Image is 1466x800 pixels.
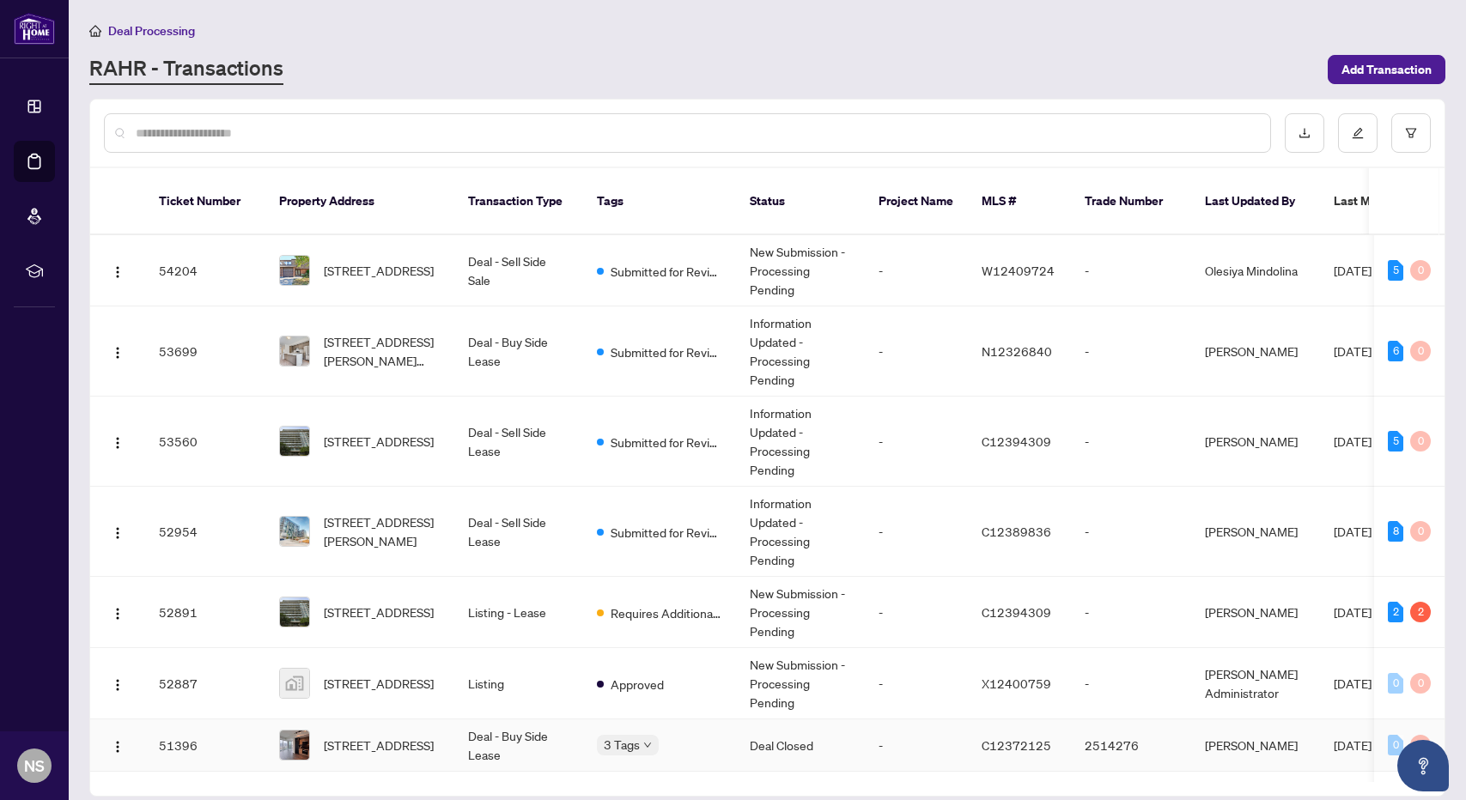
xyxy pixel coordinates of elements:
span: [STREET_ADDRESS] [324,261,434,280]
td: [PERSON_NAME] [1191,487,1320,577]
img: Logo [111,526,125,540]
div: 0 [1410,521,1431,542]
span: 3 Tags [604,735,640,755]
img: thumbnail-img [280,256,309,285]
span: Submitted for Review [611,433,722,452]
button: Logo [104,257,131,284]
td: - [865,648,968,719]
div: 2 [1388,602,1403,622]
td: Listing - Lease [454,577,583,648]
span: [STREET_ADDRESS] [324,736,434,755]
span: Submitted for Review [611,342,722,361]
img: thumbnail-img [280,730,309,760]
span: N12326840 [982,343,1052,359]
span: [DATE] [1334,343,1372,359]
div: 6 [1388,341,1403,361]
div: 2 [1410,602,1431,622]
th: Property Address [265,168,454,235]
span: edit [1352,127,1364,139]
span: [STREET_ADDRESS] [324,603,434,621]
th: Project Name [865,168,968,235]
button: Add Transaction [1328,55,1445,84]
td: 51396 [145,719,265,772]
td: 53699 [145,306,265,397]
span: C12394309 [982,433,1051,449]
td: 54204 [145,235,265,306]
span: C12389836 [982,524,1051,539]
td: - [1071,487,1191,577]
td: Deal - Buy Side Lease [454,719,583,772]
div: 0 [1410,735,1431,755]
th: MLS # [968,168,1071,235]
td: - [1071,306,1191,397]
th: Tags [583,168,736,235]
span: home [89,25,101,37]
button: Logo [104,337,131,365]
td: - [865,719,968,772]
span: [DATE] [1334,604,1372,620]
td: 53560 [145,397,265,487]
img: Logo [111,607,125,621]
a: RAHR - Transactions [89,54,283,85]
div: 0 [1410,673,1431,694]
span: [DATE] [1334,433,1372,449]
td: - [865,235,968,306]
td: Information Updated - Processing Pending [736,487,865,577]
td: Deal - Buy Side Lease [454,306,583,397]
span: [STREET_ADDRESS] [324,432,434,451]
div: 0 [1410,260,1431,281]
span: [DATE] [1334,676,1372,691]
button: download [1285,113,1324,153]
span: [DATE] [1334,737,1372,753]
td: [PERSON_NAME] Administrator [1191,648,1320,719]
span: filter [1405,127,1417,139]
span: Submitted for Review [611,262,722,281]
img: logo [14,13,55,45]
div: 8 [1388,521,1403,542]
div: 5 [1388,260,1403,281]
button: Logo [104,598,131,626]
span: Requires Additional Docs [611,603,722,622]
td: Olesiya Mindolina [1191,235,1320,306]
td: [PERSON_NAME] [1191,306,1320,397]
span: Last Modified Date [1334,191,1439,210]
button: Open asap [1397,740,1449,791]
div: 0 [1410,431,1431,452]
th: Status [736,168,865,235]
span: [STREET_ADDRESS] [324,674,434,693]
td: - [1071,235,1191,306]
span: W12409724 [982,263,1055,278]
span: Add Transaction [1341,56,1432,83]
td: - [865,306,968,397]
img: thumbnail-img [280,427,309,456]
th: Transaction Type [454,168,583,235]
img: Logo [111,678,125,692]
img: thumbnail-img [280,669,309,698]
td: 52891 [145,577,265,648]
img: thumbnail-img [280,517,309,546]
td: Deal - Sell Side Lease [454,397,583,487]
span: Approved [611,675,664,694]
div: 0 [1388,735,1403,755]
td: 2514276 [1071,719,1191,772]
td: - [1071,577,1191,648]
span: X12400759 [982,676,1051,691]
td: New Submission - Processing Pending [736,577,865,648]
td: [PERSON_NAME] [1191,577,1320,648]
td: 52954 [145,487,265,577]
td: - [865,397,968,487]
td: Information Updated - Processing Pending [736,306,865,397]
button: filter [1391,113,1431,153]
div: 5 [1388,431,1403,452]
td: - [1071,648,1191,719]
span: download [1299,127,1311,139]
td: Information Updated - Processing Pending [736,397,865,487]
td: - [865,487,968,577]
th: Last Updated By [1191,168,1320,235]
button: Logo [104,427,131,455]
img: thumbnail-img [280,597,309,627]
td: [PERSON_NAME] [1191,719,1320,772]
button: Logo [104,670,131,697]
button: Logo [104,518,131,545]
td: Deal - Sell Side Sale [454,235,583,306]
